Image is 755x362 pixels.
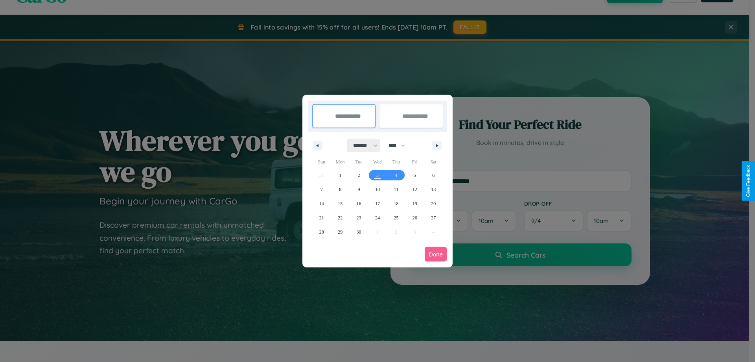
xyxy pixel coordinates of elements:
button: 21 [312,211,331,225]
span: 2 [358,168,360,182]
button: 11 [387,182,405,197]
span: Sun [312,156,331,168]
button: 25 [387,211,405,225]
button: 8 [331,182,349,197]
button: 22 [331,211,349,225]
span: 24 [375,211,380,225]
span: 26 [412,211,417,225]
span: 22 [338,211,343,225]
button: 6 [424,168,443,182]
span: Mon [331,156,349,168]
span: 28 [319,225,324,239]
span: 18 [394,197,398,211]
button: 12 [405,182,424,197]
span: 5 [414,168,416,182]
button: 7 [312,182,331,197]
span: 4 [395,168,397,182]
span: 12 [412,182,417,197]
span: Sat [424,156,443,168]
span: 30 [357,225,361,239]
span: 16 [357,197,361,211]
span: 25 [394,211,398,225]
span: 6 [432,168,435,182]
button: 24 [368,211,387,225]
button: Done [425,247,447,262]
button: 10 [368,182,387,197]
span: 11 [394,182,399,197]
span: 20 [431,197,436,211]
span: 29 [338,225,343,239]
span: 27 [431,211,436,225]
span: 7 [320,182,323,197]
div: Give Feedback [746,165,751,197]
button: 3 [368,168,387,182]
button: 1 [331,168,349,182]
span: 17 [375,197,380,211]
span: Tue [350,156,368,168]
button: 15 [331,197,349,211]
button: 26 [405,211,424,225]
button: 16 [350,197,368,211]
span: 19 [412,197,417,211]
button: 30 [350,225,368,239]
span: 14 [319,197,324,211]
button: 14 [312,197,331,211]
button: 5 [405,168,424,182]
span: 8 [339,182,341,197]
button: 18 [387,197,405,211]
span: 3 [376,168,379,182]
button: 20 [424,197,443,211]
button: 9 [350,182,368,197]
span: Wed [368,156,387,168]
span: Thu [387,156,405,168]
button: 4 [387,168,405,182]
span: 21 [319,211,324,225]
button: 17 [368,197,387,211]
span: 15 [338,197,343,211]
button: 27 [424,211,443,225]
button: 13 [424,182,443,197]
button: 2 [350,168,368,182]
span: 1 [339,168,341,182]
span: 9 [358,182,360,197]
button: 29 [331,225,349,239]
span: Fri [405,156,424,168]
span: 10 [375,182,380,197]
span: 13 [431,182,436,197]
button: 28 [312,225,331,239]
button: 19 [405,197,424,211]
button: 23 [350,211,368,225]
span: 23 [357,211,361,225]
